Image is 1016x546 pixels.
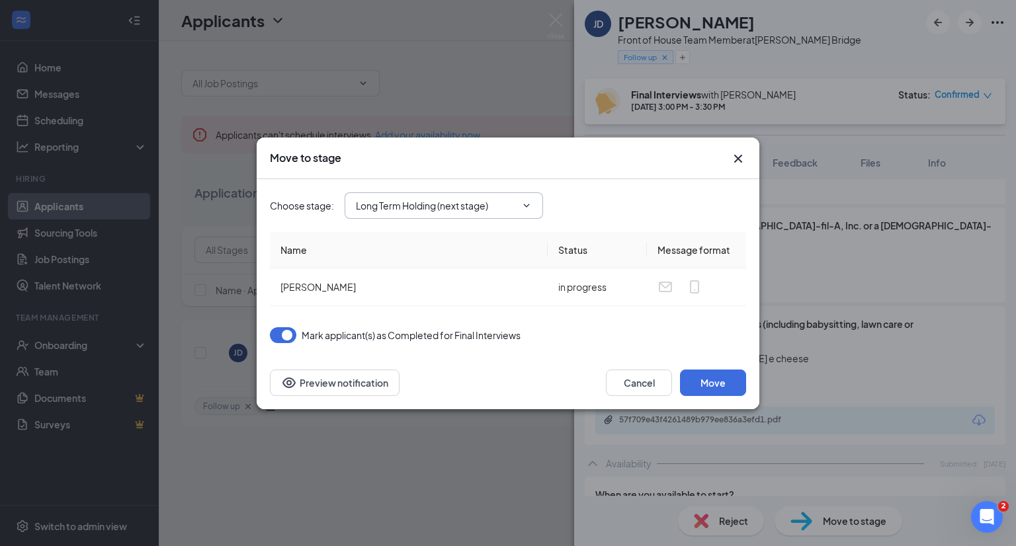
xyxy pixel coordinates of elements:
svg: MobileSms [687,279,702,295]
iframe: Intercom live chat [971,501,1003,533]
button: Close [730,151,746,167]
td: in progress [548,268,647,306]
button: Preview notificationEye [270,370,400,396]
span: Mark applicant(s) as Completed for Final Interviews [302,327,521,343]
svg: Email [657,279,673,295]
button: Move [680,370,746,396]
span: Choose stage : [270,198,334,213]
span: [PERSON_NAME] [280,281,356,293]
th: Status [548,232,647,268]
svg: Eye [281,375,297,391]
span: 2 [998,501,1009,512]
svg: Cross [730,151,746,167]
th: Name [270,232,548,268]
button: Cancel [606,370,672,396]
h3: Move to stage [270,151,341,165]
svg: ChevronDown [521,200,532,211]
th: Message format [647,232,746,268]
